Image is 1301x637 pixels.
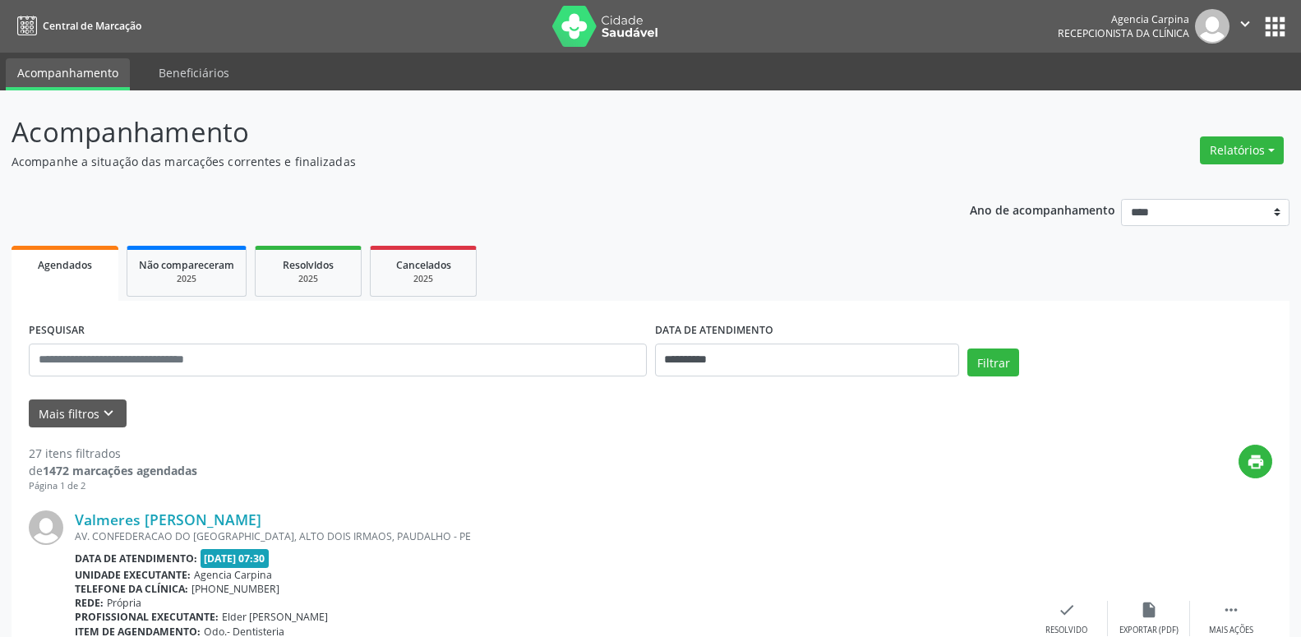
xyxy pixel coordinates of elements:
[139,258,234,272] span: Não compareceram
[75,582,188,596] b: Telefone da clínica:
[75,529,1026,543] div: AV. CONFEDERACAO DO [GEOGRAPHIC_DATA], ALTO DOIS IRMAOS, PAUDALHO - PE
[38,258,92,272] span: Agendados
[29,318,85,344] label: PESQUISAR
[1261,12,1289,41] button: apps
[147,58,241,87] a: Beneficiários
[1058,601,1076,619] i: check
[139,273,234,285] div: 2025
[43,19,141,33] span: Central de Marcação
[1195,9,1229,44] img: img
[1229,9,1261,44] button: 
[222,610,328,624] span: Elder [PERSON_NAME]
[1140,601,1158,619] i: insert_drive_file
[43,463,197,478] strong: 1472 marcações agendadas
[967,349,1019,376] button: Filtrar
[1222,601,1240,619] i: 
[194,568,272,582] span: Agencia Carpina
[191,582,279,596] span: [PHONE_NUMBER]
[970,199,1115,219] p: Ano de acompanhamento
[12,112,907,153] p: Acompanhamento
[29,510,63,545] img: img
[6,58,130,90] a: Acompanhamento
[1209,625,1253,636] div: Mais ações
[29,399,127,428] button: Mais filtroskeyboard_arrow_down
[12,12,141,39] a: Central de Marcação
[75,610,219,624] b: Profissional executante:
[29,479,197,493] div: Página 1 de 2
[382,273,464,285] div: 2025
[655,318,773,344] label: DATA DE ATENDIMENTO
[107,596,141,610] span: Própria
[283,258,334,272] span: Resolvidos
[1236,15,1254,33] i: 
[1058,12,1189,26] div: Agencia Carpina
[1119,625,1179,636] div: Exportar (PDF)
[75,552,197,565] b: Data de atendimento:
[201,549,270,568] span: [DATE] 07:30
[75,568,191,582] b: Unidade executante:
[1247,453,1265,471] i: print
[396,258,451,272] span: Cancelados
[75,596,104,610] b: Rede:
[1200,136,1284,164] button: Relatórios
[267,273,349,285] div: 2025
[99,404,118,422] i: keyboard_arrow_down
[1045,625,1087,636] div: Resolvido
[29,445,197,462] div: 27 itens filtrados
[12,153,907,170] p: Acompanhe a situação das marcações correntes e finalizadas
[1058,26,1189,40] span: Recepcionista da clínica
[1239,445,1272,478] button: print
[75,510,261,529] a: Valmeres [PERSON_NAME]
[29,462,197,479] div: de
